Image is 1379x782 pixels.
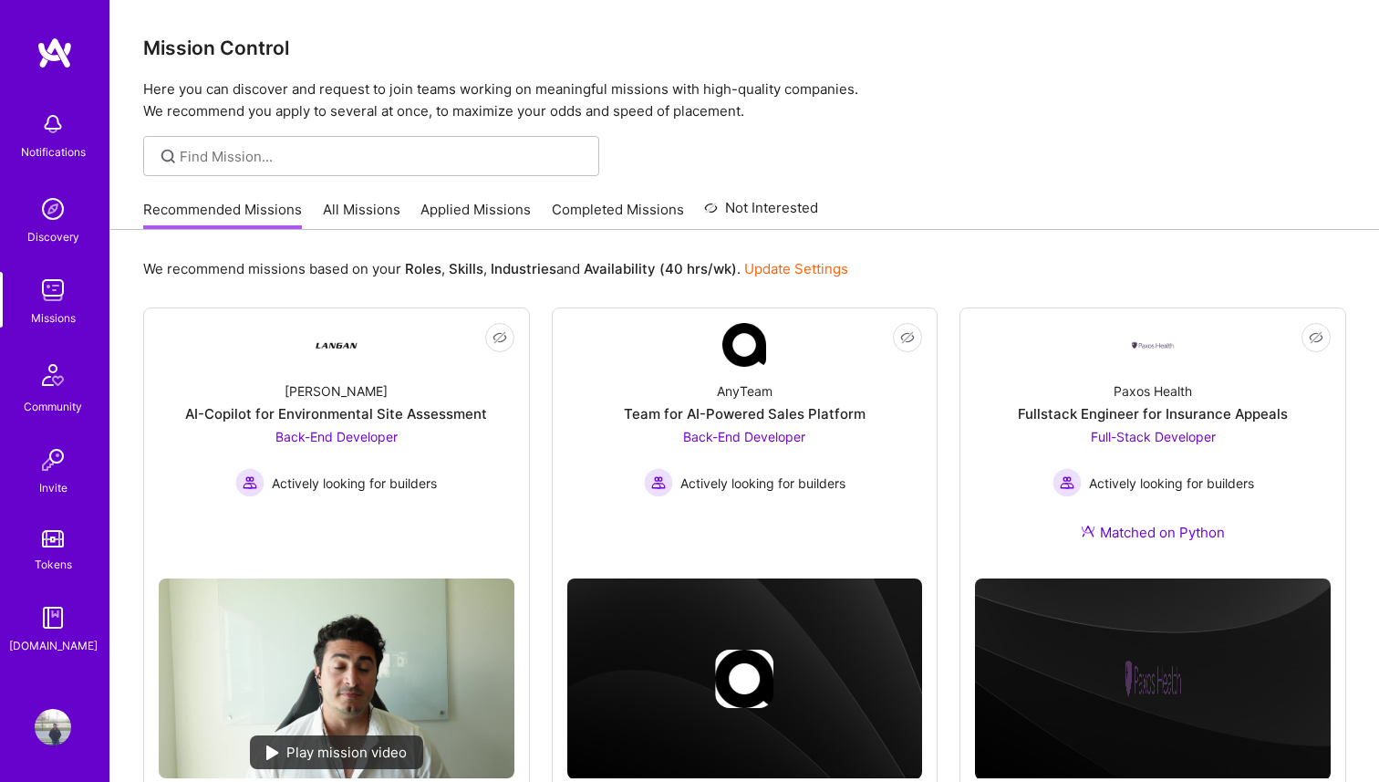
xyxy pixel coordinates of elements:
h3: Mission Control [143,36,1346,59]
a: Company LogoPaxos HealthFullstack Engineer for Insurance AppealsFull-Stack Developer Actively loo... [975,323,1331,564]
a: Company Logo[PERSON_NAME]AI-Copilot for Environmental Site AssessmentBack-End Developer Actively ... [159,323,514,564]
b: Skills [449,260,483,277]
img: Company Logo [722,323,766,367]
img: Actively looking for builders [1052,468,1082,497]
img: Actively looking for builders [644,468,673,497]
img: guide book [35,600,71,636]
img: discovery [35,191,71,227]
div: Team for AI-Powered Sales Platform [624,404,866,423]
a: Completed Missions [552,200,684,230]
p: We recommend missions based on your , , and . [143,259,848,278]
i: icon EyeClosed [493,330,507,345]
div: Fullstack Engineer for Insurance Appeals [1018,404,1288,423]
img: bell [35,106,71,142]
a: Company LogoAnyTeamTeam for AI-Powered Sales PlatformBack-End Developer Actively looking for buil... [567,323,923,544]
img: teamwork [35,272,71,308]
b: Roles [405,260,441,277]
a: User Avatar [30,709,76,746]
span: Back-End Developer [275,429,398,444]
img: Company Logo [1131,340,1175,350]
div: [PERSON_NAME] [285,381,388,401]
div: AI-Copilot for Environmental Site Assessment [185,404,487,423]
img: Company logo [1124,650,1182,708]
img: cover [567,579,923,779]
span: Back-End Developer [683,429,805,444]
span: Actively looking for builders [272,474,437,493]
div: Discovery [27,227,79,246]
div: Paxos Health [1114,381,1192,401]
a: All Missions [323,200,400,230]
div: [DOMAIN_NAME] [9,636,98,655]
div: Community [24,397,82,416]
img: No Mission [159,579,514,778]
span: Actively looking for builders [680,474,845,493]
div: Tokens [35,555,72,574]
i: icon EyeClosed [1309,330,1323,345]
div: AnyTeam [717,381,772,401]
div: Matched on Python [1081,523,1225,542]
span: Full-Stack Developer [1091,429,1216,444]
a: Recommended Missions [143,200,302,230]
img: tokens [42,530,64,547]
b: Industries [491,260,556,277]
div: Invite [39,478,67,497]
img: logo [36,36,73,69]
a: Update Settings [744,260,848,277]
a: Not Interested [704,197,818,230]
img: Company logo [715,650,773,708]
i: icon EyeClosed [900,330,915,345]
img: Actively looking for builders [235,468,264,497]
img: User Avatar [35,709,71,746]
div: Play mission video [250,735,423,769]
img: cover [975,579,1331,779]
div: Missions [31,308,76,328]
img: play [266,746,279,760]
div: Notifications [21,142,86,162]
a: Applied Missions [420,200,531,230]
i: icon SearchGrey [158,146,179,167]
img: Community [31,353,75,397]
img: Ateam Purple Icon [1081,524,1095,538]
img: Company Logo [315,323,358,367]
span: Actively looking for builders [1089,474,1254,493]
b: Availability (40 hrs/wk) [584,260,737,277]
input: Find Mission... [180,147,586,166]
img: Invite [35,442,71,478]
p: Here you can discover and request to join teams working on meaningful missions with high-quality ... [143,78,1346,122]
